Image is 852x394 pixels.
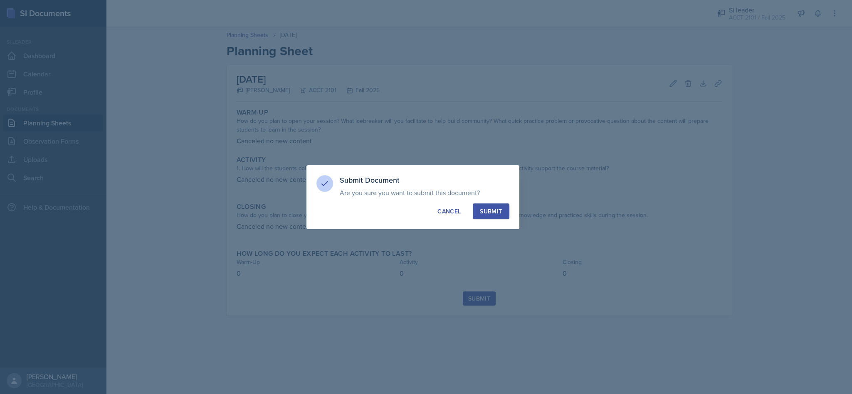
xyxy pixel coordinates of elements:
button: Cancel [430,203,468,219]
div: Cancel [437,207,461,215]
h3: Submit Document [340,175,509,185]
button: Submit [473,203,509,219]
p: Are you sure you want to submit this document? [340,188,509,197]
div: Submit [480,207,502,215]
